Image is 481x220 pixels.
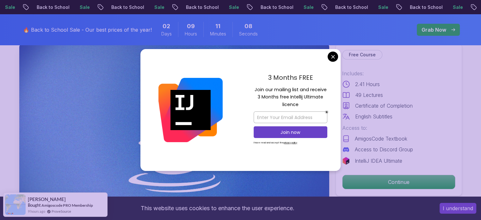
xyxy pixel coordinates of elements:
p: English Subtitles [355,113,392,120]
img: provesource social proof notification image [5,194,26,215]
p: Sale [364,4,384,10]
p: Sale [289,4,310,10]
p: Free Course [349,52,376,58]
span: Days [161,31,172,37]
button: Continue [342,175,455,189]
p: IntelliJ IDEA Ultimate [355,157,402,165]
p: Certificate of Completion [355,102,413,110]
span: [PERSON_NAME] [28,197,66,202]
p: Sale [65,4,86,10]
p: Back to School [97,4,140,10]
span: 8 Seconds [244,22,252,31]
p: Continue [342,175,455,189]
p: Back to School [246,4,289,10]
button: Accept cookies [440,203,476,214]
p: Grab Now [422,26,446,34]
p: Back to School [22,4,65,10]
span: Hours [185,31,197,37]
p: Sale [439,4,459,10]
span: 9 hours ago [28,209,45,214]
p: 🔥 Back to School Sale - Our best prices of the year! [23,26,152,34]
span: Bought [28,203,41,208]
p: Back to School [321,4,364,10]
span: 2 Days [163,22,170,31]
a: Amigoscode PRO Membership [41,203,93,208]
p: 2.41 Hours [355,80,380,88]
a: ProveSource [52,209,71,214]
p: Includes: [342,70,455,77]
p: 49 Lectures [355,91,383,99]
img: java-for-beginners_thumbnail [19,43,329,218]
p: Back to School [172,4,215,10]
span: Minutes [210,31,226,37]
p: AmigosCode Textbook [355,135,407,142]
p: Access to Discord Group [355,146,413,153]
div: This website uses cookies to enhance the user experience. [5,201,430,215]
span: 9 Hours [187,22,195,31]
p: Back to School [396,4,439,10]
span: 11 Minutes [215,22,220,31]
img: jetbrains logo [342,157,350,165]
p: Sale [215,4,235,10]
p: Access to: [342,124,455,132]
span: Seconds [239,31,258,37]
p: Sale [140,4,160,10]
